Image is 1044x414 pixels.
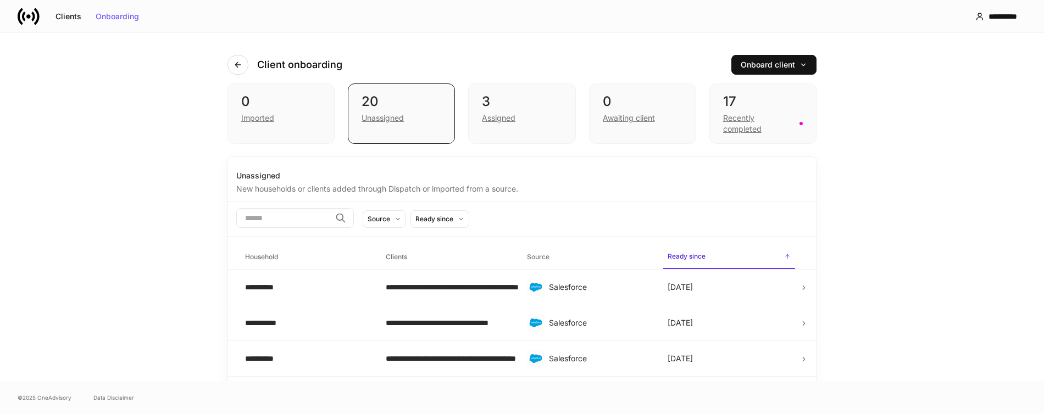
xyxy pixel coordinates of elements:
p: [DATE] [668,353,693,364]
h6: Household [245,251,278,262]
div: 20 [362,93,441,110]
div: 17Recently completed [709,83,817,144]
div: Source [368,214,390,224]
div: 0 [603,93,682,110]
span: Source [523,246,654,268]
button: Ready since [410,210,469,228]
div: Ready since [415,214,453,224]
div: 20Unassigned [348,83,455,144]
div: Awaiting client [603,113,655,124]
h4: Client onboarding [257,58,342,71]
div: Salesforce [549,353,650,364]
span: Ready since [663,245,795,269]
div: 0 [241,93,321,110]
button: Onboarding [88,8,146,25]
button: Clients [48,8,88,25]
button: Onboard client [731,55,817,75]
span: Household [241,246,373,268]
span: © 2025 OneAdvisory [18,393,71,402]
div: New households or clients added through Dispatch or imported from a source. [236,181,808,194]
h6: Ready since [668,251,706,261]
div: Salesforce [549,317,650,328]
div: Onboard client [741,61,807,69]
div: Onboarding [96,13,139,20]
a: Data Disclaimer [93,393,134,402]
div: 3 [482,93,562,110]
div: 0Awaiting client [589,83,696,144]
div: 17 [723,93,803,110]
button: Source [363,210,406,228]
div: Salesforce [549,282,650,293]
p: [DATE] [668,282,693,293]
p: [DATE] [668,317,693,328]
div: 0Imported [227,83,335,144]
div: Unassigned [236,170,808,181]
div: Clients [55,13,81,20]
span: Clients [381,246,513,268]
h6: Source [527,251,549,262]
div: Imported [241,113,274,124]
div: 3Assigned [468,83,575,144]
div: Assigned [482,113,515,124]
div: Recently completed [723,113,793,135]
h6: Clients [386,251,407,262]
div: Unassigned [362,113,404,124]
